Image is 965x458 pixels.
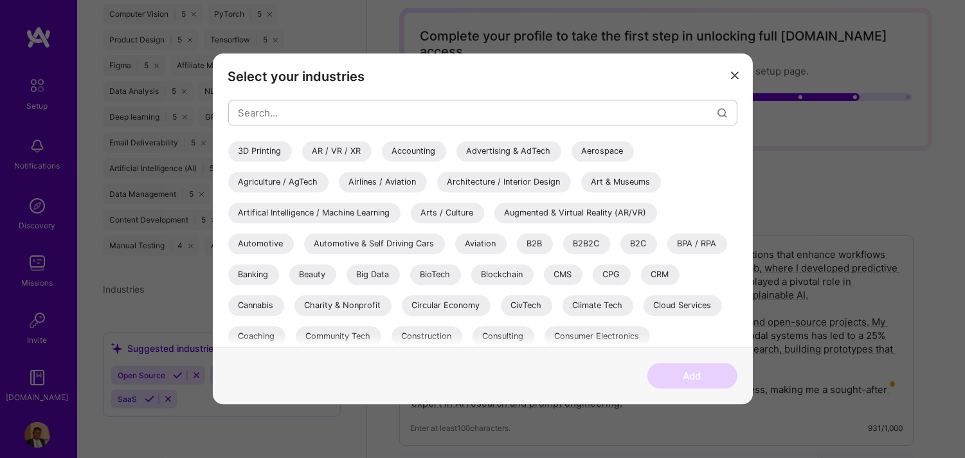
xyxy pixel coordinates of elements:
div: Circular Economy [402,295,491,316]
div: Automotive & Self Driving Cars [304,234,445,254]
div: Coaching [228,326,285,347]
input: Search... [239,96,717,129]
div: Art & Museums [581,172,661,192]
div: Automotive [228,234,294,254]
div: Agriculture / AgTech [228,172,329,192]
div: Blockchain [471,264,534,285]
div: Accounting [382,141,446,161]
div: CMS [544,264,582,285]
div: Airlines / Aviation [339,172,427,192]
div: B2C [620,234,657,254]
button: Add [647,363,737,389]
div: Big Data [347,264,400,285]
div: Construction [392,326,462,347]
div: B2B2C [563,234,610,254]
div: Charity & Nonprofit [294,295,392,316]
i: icon Close [731,71,739,79]
div: Beauty [289,264,336,285]
div: CivTech [501,295,552,316]
div: B2B [517,234,553,254]
div: Banking [228,264,279,285]
div: CPG [593,264,631,285]
div: CRM [641,264,680,285]
div: Consumer Electronics [545,326,650,347]
div: Arts / Culture [411,203,484,223]
div: BioTech [410,264,461,285]
div: Community Tech [296,326,381,347]
h3: Select your industries [228,69,737,84]
div: 3D Printing [228,141,292,161]
div: Augmented & Virtual Reality (AR/VR) [494,203,657,223]
div: Climate Tech [563,295,633,316]
div: Cloud Services [644,295,722,316]
div: AR / VR / XR [302,141,372,161]
div: Artifical Intelligence / Machine Learning [228,203,401,223]
i: icon Search [717,108,727,118]
div: BPA / RPA [667,234,727,254]
div: Advertising & AdTech [456,141,561,161]
div: Aviation [455,234,507,254]
div: Architecture / Interior Design [437,172,571,192]
div: Consulting [473,326,534,347]
div: Cannabis [228,295,284,316]
div: modal [213,53,753,404]
div: Aerospace [572,141,634,161]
